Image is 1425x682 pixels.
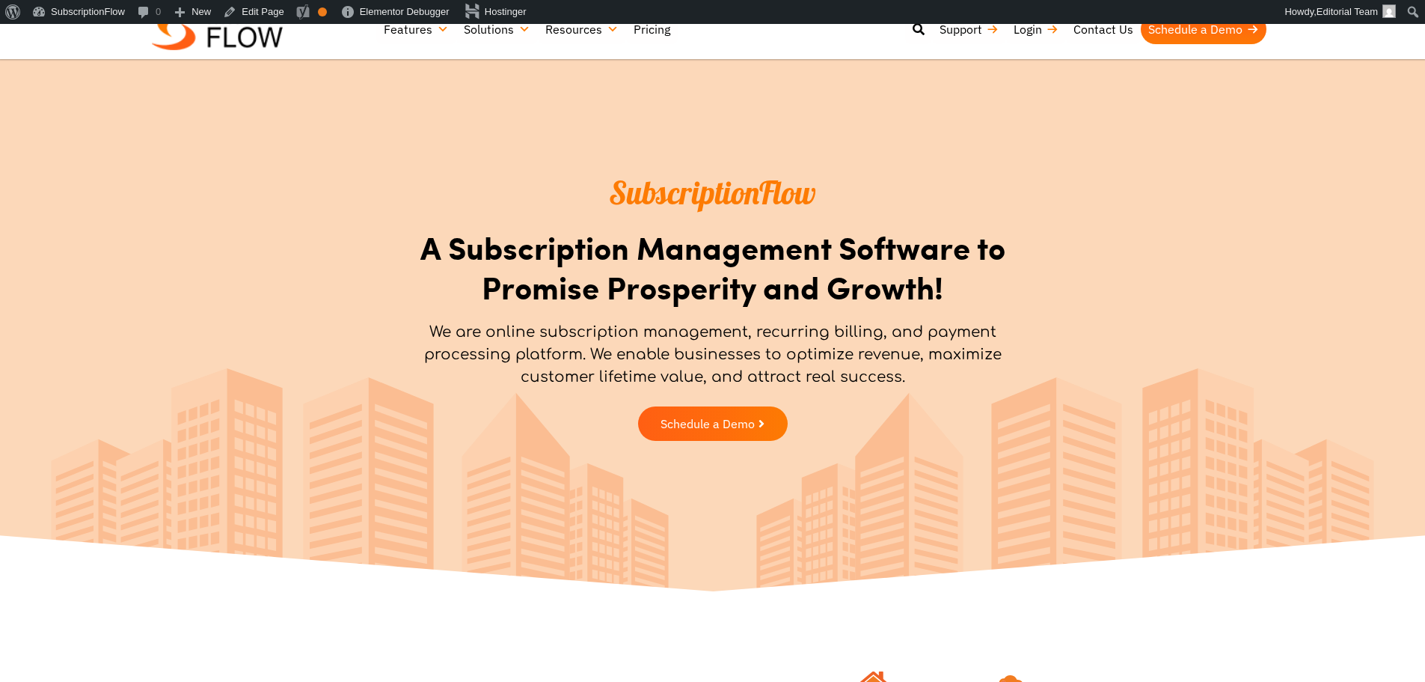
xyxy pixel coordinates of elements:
[152,10,283,50] img: Subscriptionflow
[1006,14,1066,44] a: Login
[638,407,788,441] a: Schedule a Demo
[1066,14,1141,44] a: Contact Us
[318,7,327,16] div: OK
[932,14,1006,44] a: Support
[1141,14,1266,44] a: Schedule a Demo
[402,321,1023,389] p: We are online subscription management, recurring billing, and payment processing platform. We ena...
[609,173,816,213] span: SubscriptionFlow
[1317,6,1378,17] span: Editorial Team
[376,14,456,44] a: Features
[456,14,538,44] a: Solutions
[402,228,1023,306] h1: A Subscription Management Software to Promise Prosperity and Growth!
[661,418,755,430] span: Schedule a Demo
[626,14,678,44] a: Pricing
[538,14,626,44] a: Resources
